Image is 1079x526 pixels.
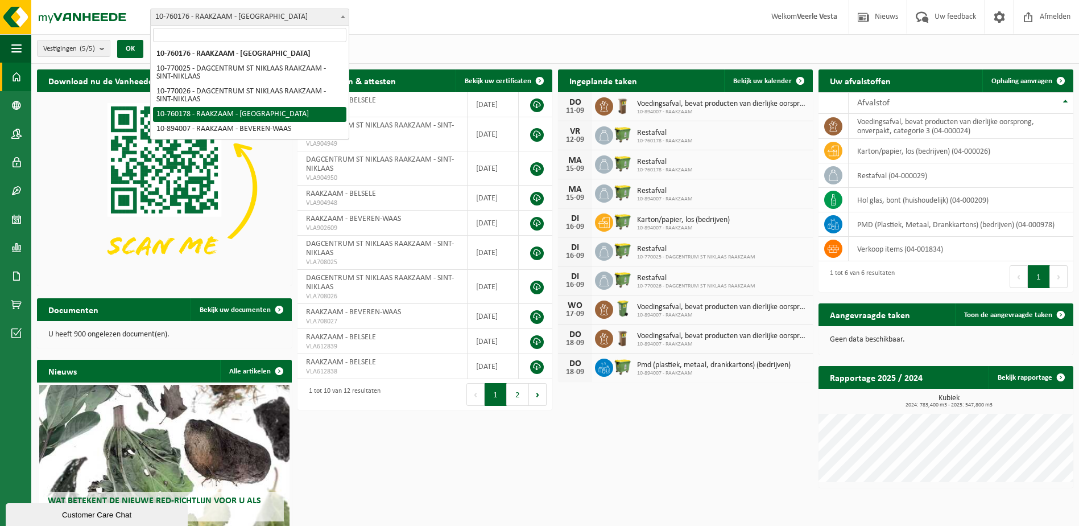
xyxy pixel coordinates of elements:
[637,370,791,377] span: 10-894007 - RAAKZAAM
[849,188,1073,212] td: hol glas, bont (huishoudelijk) (04-000209)
[613,212,632,231] img: WB-1100-HPE-GN-50
[306,358,376,367] span: RAAKZAAM - BELSELE
[48,496,261,516] span: Wat betekent de nieuwe RED-richtlijn voor u als klant?
[824,402,1073,408] span: 2024: 783,400 m3 - 2025: 547,800 m3
[564,359,586,368] div: DO
[303,382,381,407] div: 1 tot 10 van 12 resultaten
[818,303,921,326] h2: Aangevraagde taken
[637,187,693,196] span: Restafval
[306,274,454,291] span: DAGCENTRUM ST NIKLAAS RAAKZAAM - SINT-NIKLAAS
[306,199,458,208] span: VLA904948
[6,501,190,526] iframe: chat widget
[306,224,458,233] span: VLA902609
[468,236,519,270] td: [DATE]
[964,311,1052,319] span: Toon de aangevraagde taken
[507,383,529,406] button: 2
[558,69,648,92] h2: Ingeplande taken
[306,174,458,183] span: VLA904950
[1050,265,1068,288] button: Next
[637,245,755,254] span: Restafval
[955,303,1072,326] a: Toon de aangevraagde taken
[564,252,586,260] div: 16-09
[468,329,519,354] td: [DATE]
[153,122,346,137] li: 10-894007 - RAAKZAAM - BEVEREN-WAAS
[306,292,458,301] span: VLA708026
[818,69,902,92] h2: Uw afvalstoffen
[991,77,1052,85] span: Ophaling aanvragen
[37,92,292,283] img: Download de VHEPlus App
[849,163,1073,188] td: restafval (04-000029)
[48,331,280,339] p: U heeft 900 ongelezen document(en).
[613,183,632,202] img: WB-1100-HPE-GN-50
[468,151,519,186] td: [DATE]
[564,272,586,281] div: DI
[637,100,807,109] span: Voedingsafval, bevat producten van dierlijke oorsprong, onverpakt, categorie 3
[153,47,346,61] li: 10-760176 - RAAKZAAM - [GEOGRAPHIC_DATA]
[613,357,632,376] img: WB-1100-HPE-GN-50
[613,270,632,289] img: WB-1100-HPE-GN-50
[468,92,519,117] td: [DATE]
[613,299,632,318] img: WB-0140-HPE-GN-50
[637,129,693,138] span: Restafval
[637,303,807,312] span: Voedingsafval, bevat producten van dierlijke oorsprong, onverpakt, categorie 3
[857,98,890,108] span: Afvalstof
[564,330,586,339] div: DO
[1028,265,1050,288] button: 1
[564,98,586,107] div: DO
[564,165,586,173] div: 15-09
[153,61,346,84] li: 10-770025 - DAGCENTRUM ST NIKLAAS RAAKZAAM - SINT-NIKLAAS
[297,69,407,92] h2: Certificaten & attesten
[849,237,1073,261] td: verkoop items (04-001834)
[468,354,519,379] td: [DATE]
[529,383,547,406] button: Next
[637,332,807,341] span: Voedingsafval, bevat producten van dierlijke oorsprong, onverpakt, categorie 3
[724,69,812,92] a: Bekijk uw kalender
[37,69,189,92] h2: Download nu de Vanheede+ app!
[637,196,693,203] span: 10-894007 - RAAKZAAM
[613,241,632,260] img: WB-1100-HPE-GN-50
[306,105,458,114] span: RED25003230
[564,194,586,202] div: 15-09
[564,243,586,252] div: DI
[37,40,110,57] button: Vestigingen(5/5)
[468,117,519,151] td: [DATE]
[564,223,586,231] div: 16-09
[564,214,586,223] div: DI
[200,306,271,314] span: Bekijk uw documenten
[468,304,519,329] td: [DATE]
[637,361,791,370] span: Pmd (plastiek, metaal, drankkartons) (bedrijven)
[465,77,531,85] span: Bekijk uw certificaten
[306,240,454,257] span: DAGCENTRUM ST NIKLAAS RAAKZAAM - SINT-NIKLAAS
[306,155,454,173] span: DAGCENTRUM ST NIKLAAS RAAKZAAM - SINT-NIKLAAS
[564,185,586,194] div: MA
[637,274,755,283] span: Restafval
[37,360,88,382] h2: Nieuws
[306,308,401,317] span: RAAKZAAM - BEVEREN-WAAS
[824,394,1073,408] h3: Kubiek
[797,13,837,21] strong: Veerle Vesta
[637,312,807,319] span: 10-894007 - RAAKZAAM
[306,121,454,139] span: DAGCENTRUM ST NIKLAAS RAAKZAAM - SINT-NIKLAAS
[824,264,895,289] div: 1 tot 6 van 6 resultaten
[191,298,291,321] a: Bekijk uw documenten
[849,212,1073,237] td: PMD (Plastiek, Metaal, Drankkartons) (bedrijven) (04-000978)
[564,156,586,165] div: MA
[456,69,551,92] a: Bekijk uw certificaten
[849,139,1073,163] td: karton/papier, los (bedrijven) (04-000026)
[117,40,143,58] button: OK
[818,366,934,388] h2: Rapportage 2025 / 2024
[37,298,110,320] h2: Documenten
[1010,265,1028,288] button: Previous
[733,77,792,85] span: Bekijk uw kalender
[637,254,755,261] span: 10-770025 - DAGCENTRUM ST NIKLAAS RAAKZAAM
[306,258,458,267] span: VLA708025
[637,109,807,116] span: 10-894007 - RAAKZAAM
[150,9,349,26] span: 10-760176 - RAAKZAAM - BELSELE
[564,136,586,144] div: 12-09
[468,186,519,211] td: [DATE]
[306,333,376,342] span: RAAKZAAM - BELSELE
[151,9,349,25] span: 10-760176 - RAAKZAAM - BELSELE
[306,139,458,149] span: VLA904949
[466,383,485,406] button: Previous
